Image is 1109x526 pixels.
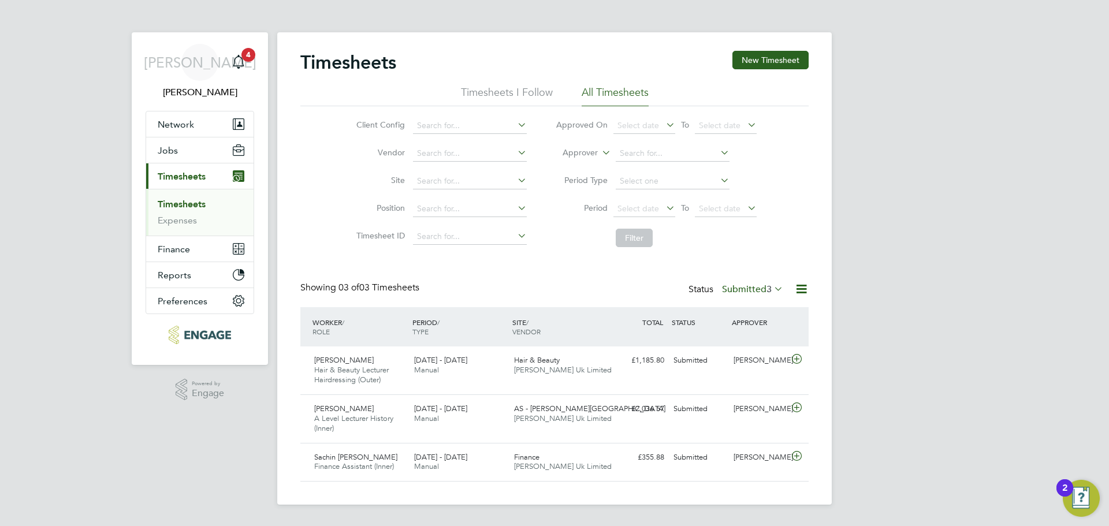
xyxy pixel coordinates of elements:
[176,379,225,401] a: Powered byEngage
[669,351,729,370] div: Submitted
[158,171,206,182] span: Timesheets
[729,448,789,467] div: [PERSON_NAME]
[412,327,429,336] span: TYPE
[699,203,740,214] span: Select date
[609,351,669,370] div: £1,185.80
[146,85,254,99] span: Jerin Aktar
[582,85,649,106] li: All Timesheets
[146,137,254,163] button: Jobs
[437,318,440,327] span: /
[158,145,178,156] span: Jobs
[146,111,254,137] button: Network
[353,175,405,185] label: Site
[526,318,529,327] span: /
[729,351,789,370] div: [PERSON_NAME]
[314,413,393,433] span: A Level Lecturer History (Inner)
[314,365,389,385] span: Hair & Beauty Lecturer Hairdressing (Outer)
[461,85,553,106] li: Timesheets I Follow
[338,282,419,293] span: 03 Timesheets
[1062,488,1067,503] div: 2
[158,296,207,307] span: Preferences
[146,44,254,99] a: [PERSON_NAME][PERSON_NAME]
[353,230,405,241] label: Timesheet ID
[413,173,527,189] input: Search for...
[617,203,659,214] span: Select date
[678,117,693,132] span: To
[414,413,439,423] span: Manual
[158,119,194,130] span: Network
[300,51,396,74] h2: Timesheets
[169,326,230,344] img: morganhunt-logo-retina.png
[689,282,786,298] div: Status
[146,262,254,288] button: Reports
[766,283,772,295] span: 3
[144,55,256,70] span: [PERSON_NAME]
[678,200,693,215] span: To
[514,452,539,462] span: Finance
[617,120,659,130] span: Select date
[616,146,730,162] input: Search for...
[514,355,560,365] span: Hair & Beauty
[616,229,653,247] button: Filter
[312,327,330,336] span: ROLE
[353,120,405,130] label: Client Config
[146,326,254,344] a: Go to home page
[556,175,608,185] label: Period Type
[509,312,609,342] div: SITE
[1063,480,1100,517] button: Open Resource Center, 2 new notifications
[413,146,527,162] input: Search for...
[227,44,250,81] a: 4
[722,283,783,295] label: Submitted
[514,404,665,413] span: AS - [PERSON_NAME][GEOGRAPHIC_DATA]
[192,389,224,398] span: Engage
[413,229,527,245] input: Search for...
[314,461,394,471] span: Finance Assistant (Inner)
[546,147,598,159] label: Approver
[300,282,422,294] div: Showing
[414,365,439,375] span: Manual
[146,163,254,189] button: Timesheets
[146,189,254,236] div: Timesheets
[342,318,344,327] span: /
[146,288,254,314] button: Preferences
[158,270,191,281] span: Reports
[414,452,467,462] span: [DATE] - [DATE]
[414,355,467,365] span: [DATE] - [DATE]
[241,48,255,62] span: 4
[669,312,729,333] div: STATUS
[146,236,254,262] button: Finance
[158,215,197,226] a: Expenses
[729,312,789,333] div: APPROVER
[353,203,405,213] label: Position
[192,379,224,389] span: Powered by
[729,400,789,419] div: [PERSON_NAME]
[732,51,809,69] button: New Timesheet
[556,203,608,213] label: Period
[616,173,730,189] input: Select one
[642,318,663,327] span: TOTAL
[609,448,669,467] div: £355.88
[514,413,612,423] span: [PERSON_NAME] Uk Limited
[314,355,374,365] span: [PERSON_NAME]
[310,312,410,342] div: WORKER
[514,365,612,375] span: [PERSON_NAME] Uk Limited
[413,118,527,134] input: Search for...
[413,201,527,217] input: Search for...
[132,32,268,365] nav: Main navigation
[158,199,206,210] a: Timesheets
[556,120,608,130] label: Approved On
[314,404,374,413] span: [PERSON_NAME]
[514,461,612,471] span: [PERSON_NAME] Uk Limited
[609,400,669,419] div: £2,036.57
[353,147,405,158] label: Vendor
[669,400,729,419] div: Submitted
[512,327,541,336] span: VENDOR
[699,120,740,130] span: Select date
[158,244,190,255] span: Finance
[410,312,509,342] div: PERIOD
[414,461,439,471] span: Manual
[669,448,729,467] div: Submitted
[414,404,467,413] span: [DATE] - [DATE]
[314,452,397,462] span: Sachin [PERSON_NAME]
[338,282,359,293] span: 03 of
